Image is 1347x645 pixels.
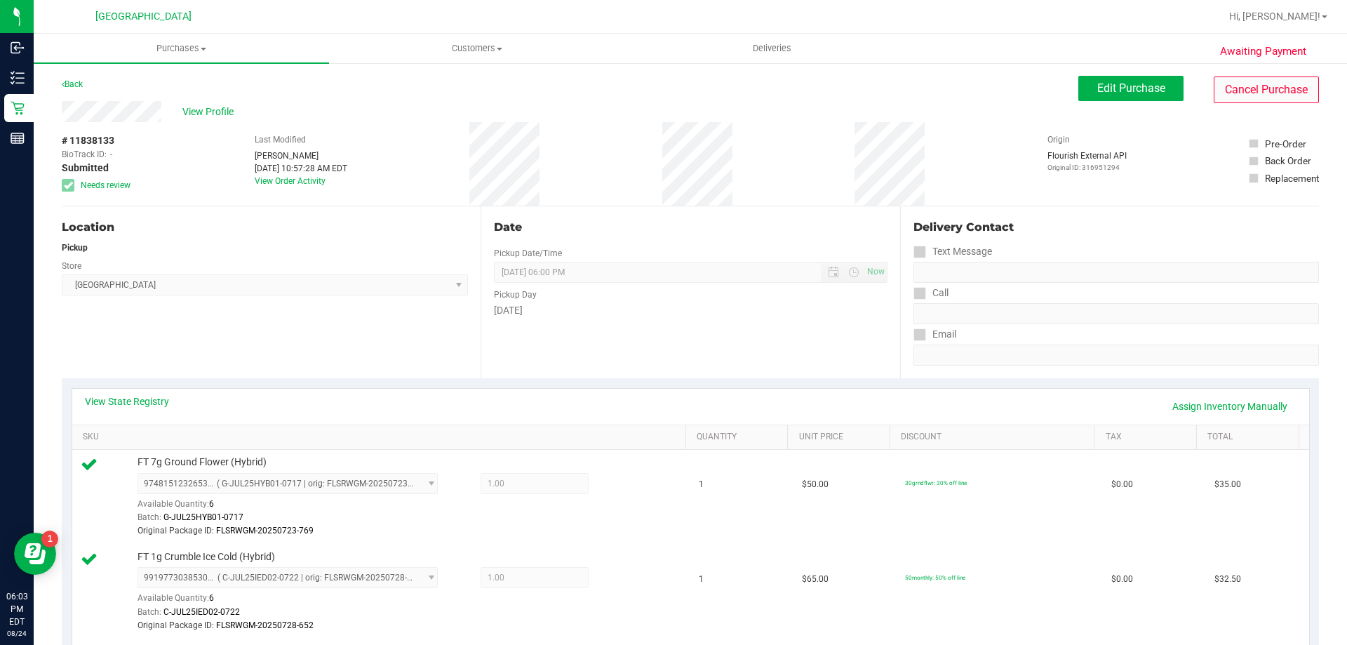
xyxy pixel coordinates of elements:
[216,526,314,536] span: FLSRWGM-20250723-769
[905,574,965,581] span: 50monthly: 50% off line
[11,71,25,85] inline-svg: Inventory
[138,456,267,469] span: FT 7g Ground Flower (Hybrid)
[209,499,214,509] span: 6
[11,101,25,115] inline-svg: Retail
[624,34,920,63] a: Deliveries
[699,478,704,491] span: 1
[85,394,169,408] a: View State Registry
[6,628,27,639] p: 08/24
[182,105,239,119] span: View Profile
[62,79,83,89] a: Back
[110,148,112,161] span: -
[329,34,624,63] a: Customers
[255,149,347,162] div: [PERSON_NAME]
[255,133,306,146] label: Last Modified
[62,148,107,161] span: BioTrack ID:
[1265,137,1306,151] div: Pre-Order
[1111,573,1133,586] span: $0.00
[913,219,1319,236] div: Delivery Contact
[1214,573,1241,586] span: $32.50
[913,283,949,303] label: Call
[255,176,326,186] a: View Order Activity
[62,260,81,272] label: Store
[799,432,885,443] a: Unit Price
[11,131,25,145] inline-svg: Reports
[913,303,1319,324] input: Format: (999) 999-9999
[330,42,624,55] span: Customers
[1229,11,1320,22] span: Hi, [PERSON_NAME]!
[802,573,829,586] span: $65.00
[699,573,704,586] span: 1
[1047,133,1070,146] label: Origin
[41,531,58,547] iframe: Resource center unread badge
[138,607,161,617] span: Batch:
[1220,44,1306,60] span: Awaiting Payment
[163,512,243,522] span: G-JUL25HYB01-0717
[1097,81,1165,95] span: Edit Purchase
[138,620,214,630] span: Original Package ID:
[1265,154,1311,168] div: Back Order
[138,588,453,616] div: Available Quantity:
[83,432,680,443] a: SKU
[34,42,329,55] span: Purchases
[1265,171,1319,185] div: Replacement
[1207,432,1293,443] a: Total
[1078,76,1184,101] button: Edit Purchase
[62,243,88,253] strong: Pickup
[734,42,810,55] span: Deliveries
[138,494,453,521] div: Available Quantity:
[494,247,562,260] label: Pickup Date/Time
[913,324,956,345] label: Email
[1047,162,1127,173] p: Original ID: 316951294
[905,479,967,486] span: 30grndflwr: 30% off line
[62,219,468,236] div: Location
[697,432,782,443] a: Quantity
[1163,394,1296,418] a: Assign Inventory Manually
[34,34,329,63] a: Purchases
[163,607,240,617] span: C-JUL25IED02-0722
[802,478,829,491] span: $50.00
[6,590,27,628] p: 06:03 PM EDT
[1106,432,1191,443] a: Tax
[494,219,887,236] div: Date
[95,11,192,22] span: [GEOGRAPHIC_DATA]
[255,162,347,175] div: [DATE] 10:57:28 AM EDT
[1214,77,1319,103] button: Cancel Purchase
[1047,149,1127,173] div: Flourish External API
[81,179,130,192] span: Needs review
[901,432,1089,443] a: Discount
[138,512,161,522] span: Batch:
[494,303,887,318] div: [DATE]
[216,620,314,630] span: FLSRWGM-20250728-652
[1111,478,1133,491] span: $0.00
[14,533,56,575] iframe: Resource center
[494,288,537,301] label: Pickup Day
[62,161,109,175] span: Submitted
[1214,478,1241,491] span: $35.00
[913,241,992,262] label: Text Message
[138,526,214,536] span: Original Package ID:
[913,262,1319,283] input: Format: (999) 999-9999
[11,41,25,55] inline-svg: Inbound
[138,550,275,564] span: FT 1g Crumble Ice Cold (Hybrid)
[209,593,214,603] span: 6
[62,133,114,148] span: # 11838133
